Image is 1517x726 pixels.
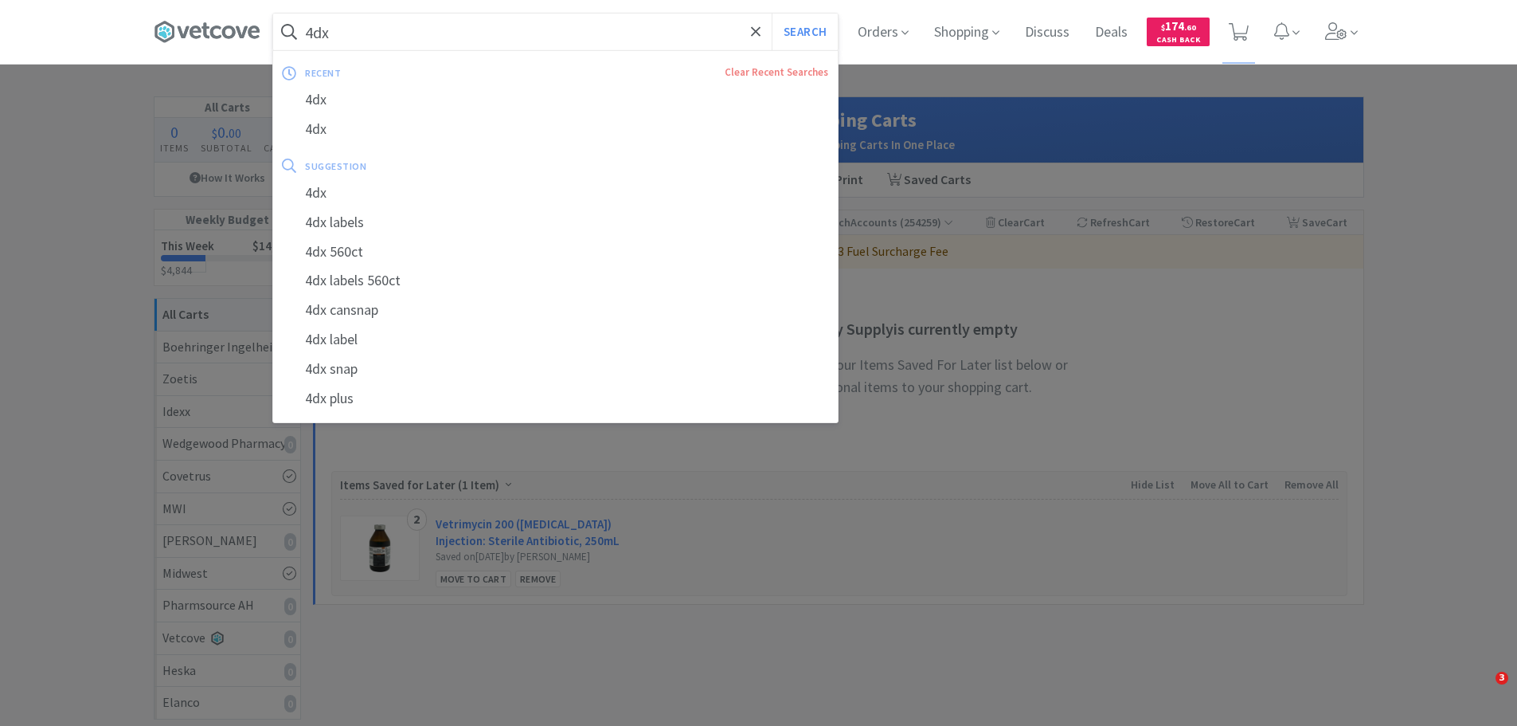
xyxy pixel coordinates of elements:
[772,14,838,50] button: Search
[273,237,838,267] div: 4dx 560ct
[725,65,828,79] a: Clear Recent Searches
[305,154,597,179] div: suggestion
[1019,26,1076,40] a: Discuss
[1156,36,1200,46] span: Cash Back
[1161,22,1165,33] span: $
[1463,672,1501,710] iframe: Intercom live chat
[273,266,838,296] div: 4dx labels 560ct
[273,115,838,144] div: 4dx
[273,208,838,237] div: 4dx labels
[1161,18,1196,33] span: 174
[273,14,838,50] input: Search by item, sku, manufacturer, ingredient, size...
[273,384,838,414] div: 4dx plus
[1147,10,1210,53] a: $174.60Cash Back
[273,179,838,208] div: 4dx
[1184,22,1196,33] span: . 60
[273,325,838,355] div: 4dx label
[273,355,838,384] div: 4dx snap
[1089,26,1134,40] a: Deals
[305,61,533,85] div: recent
[273,296,838,325] div: 4dx cansnap
[273,85,838,115] div: 4dx
[1495,672,1508,685] span: 3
